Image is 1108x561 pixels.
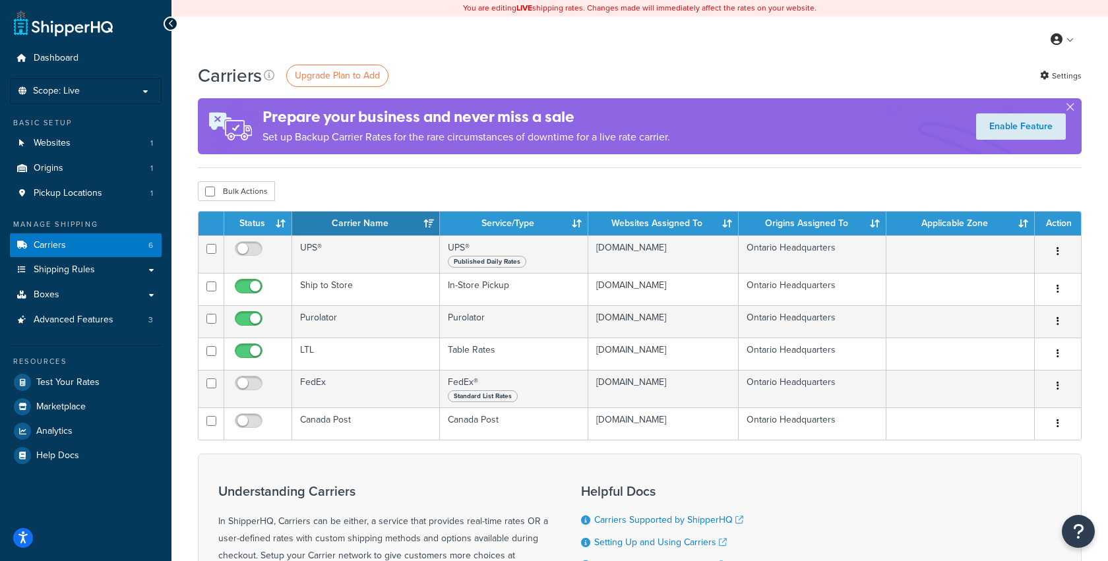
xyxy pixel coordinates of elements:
[292,305,440,338] td: Purolator
[440,235,588,273] td: UPS®
[34,138,71,149] span: Websites
[10,233,162,258] a: Carriers 6
[224,212,292,235] th: Status: activate to sort column ascending
[588,212,739,235] th: Websites Assigned To: activate to sort column ascending
[198,98,262,154] img: ad-rules-rateshop-fe6ec290ccb7230408bd80ed9643f0289d75e0ffd9eb532fc0e269fcd187b520.png
[10,308,162,332] a: Advanced Features 3
[1035,212,1081,235] th: Action
[286,65,388,87] a: Upgrade Plan to Add
[262,128,670,146] p: Set up Backup Carrier Rates for the rare circumstances of downtime for a live rate carrier.
[588,370,739,407] td: [DOMAIN_NAME]
[440,407,588,440] td: Canada Post
[10,181,162,206] li: Pickup Locations
[440,305,588,338] td: Purolator
[588,407,739,440] td: [DOMAIN_NAME]
[292,235,440,273] td: UPS®
[148,314,153,326] span: 3
[10,181,162,206] a: Pickup Locations 1
[10,117,162,129] div: Basic Setup
[1062,515,1095,548] button: Open Resource Center
[34,53,78,64] span: Dashboard
[588,235,739,273] td: [DOMAIN_NAME]
[739,305,887,338] td: Ontario Headquarters
[292,338,440,370] td: LTL
[588,305,739,338] td: [DOMAIN_NAME]
[34,264,95,276] span: Shipping Rules
[10,46,162,71] a: Dashboard
[739,212,887,235] th: Origins Assigned To: activate to sort column ascending
[150,138,153,149] span: 1
[198,181,275,201] button: Bulk Actions
[292,212,440,235] th: Carrier Name: activate to sort column ascending
[36,377,100,388] span: Test Your Rates
[10,395,162,419] a: Marketplace
[10,258,162,282] a: Shipping Rules
[292,273,440,305] td: Ship to Store
[739,235,887,273] td: Ontario Headquarters
[448,390,518,402] span: Standard List Rates
[36,450,79,461] span: Help Docs
[10,156,162,181] a: Origins 1
[150,163,153,174] span: 1
[594,535,727,549] a: Setting Up and Using Carriers
[516,2,532,14] b: LIVE
[10,356,162,367] div: Resources
[34,188,102,199] span: Pickup Locations
[440,338,588,370] td: Table Rates
[886,212,1035,235] th: Applicable Zone: activate to sort column ascending
[218,484,548,498] h3: Understanding Carriers
[10,370,162,394] a: Test Your Rates
[588,273,739,305] td: [DOMAIN_NAME]
[292,370,440,407] td: FedEx
[10,308,162,332] li: Advanced Features
[198,63,262,88] h1: Carriers
[739,407,887,440] td: Ontario Headquarters
[594,513,743,527] a: Carriers Supported by ShipperHQ
[10,419,162,443] a: Analytics
[448,256,526,268] span: Published Daily Rates
[262,106,670,128] h4: Prepare your business and never miss a sale
[34,240,66,251] span: Carriers
[581,484,753,498] h3: Helpful Docs
[148,240,153,251] span: 6
[739,370,887,407] td: Ontario Headquarters
[10,219,162,230] div: Manage Shipping
[34,163,63,174] span: Origins
[739,338,887,370] td: Ontario Headquarters
[739,273,887,305] td: Ontario Headquarters
[10,131,162,156] a: Websites 1
[14,10,113,36] a: ShipperHQ Home
[440,370,588,407] td: FedEx®
[1040,67,1082,85] a: Settings
[292,407,440,440] td: Canada Post
[150,188,153,199] span: 1
[10,283,162,307] a: Boxes
[440,212,588,235] th: Service/Type: activate to sort column ascending
[36,426,73,437] span: Analytics
[10,131,162,156] li: Websites
[588,338,739,370] td: [DOMAIN_NAME]
[295,69,380,82] span: Upgrade Plan to Add
[33,86,80,97] span: Scope: Live
[36,401,86,413] span: Marketplace
[10,233,162,258] li: Carriers
[34,289,59,301] span: Boxes
[440,273,588,305] td: In-Store Pickup
[976,113,1066,140] a: Enable Feature
[10,444,162,467] a: Help Docs
[34,314,113,326] span: Advanced Features
[10,156,162,181] li: Origins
